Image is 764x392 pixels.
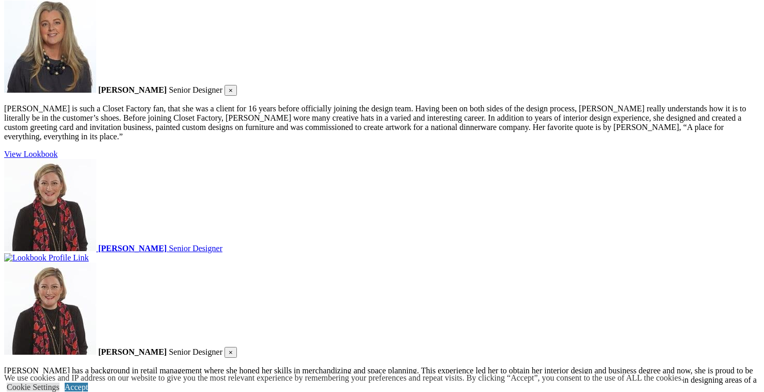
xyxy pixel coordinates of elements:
p: [PERSON_NAME] is such a Closet Factory fan, that she was a client for 16 years before officially ... [4,104,760,141]
span: Senior Designer [169,347,222,356]
strong: [PERSON_NAME] [98,347,167,356]
span: × [229,349,233,356]
span: Senior Designer [169,244,222,253]
strong: [PERSON_NAME] [98,244,167,253]
img: Lookbook Profile Link [4,253,89,263]
img: Closet Factory designer Cassie Griffin [4,159,96,251]
a: Closet Factory designer Cassie Griffin [PERSON_NAME] Senior Designer Lookbook Profile Link [4,159,760,263]
img: Closet Factory designer Cassie Griffin [4,263,96,355]
div: We use cookies and IP address on our website to give you the most relevant experience by remember... [4,373,683,383]
span: × [229,86,233,94]
button: Close [224,347,237,358]
a: Cookie Settings [7,383,59,391]
button: Close [224,85,237,96]
a: click here to view lookbook [4,150,57,158]
img: Closet Factory designer Beth Patrick [4,1,96,93]
span: Senior Designer [169,85,222,94]
strong: [PERSON_NAME] [98,85,167,94]
a: Accept [65,383,88,391]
